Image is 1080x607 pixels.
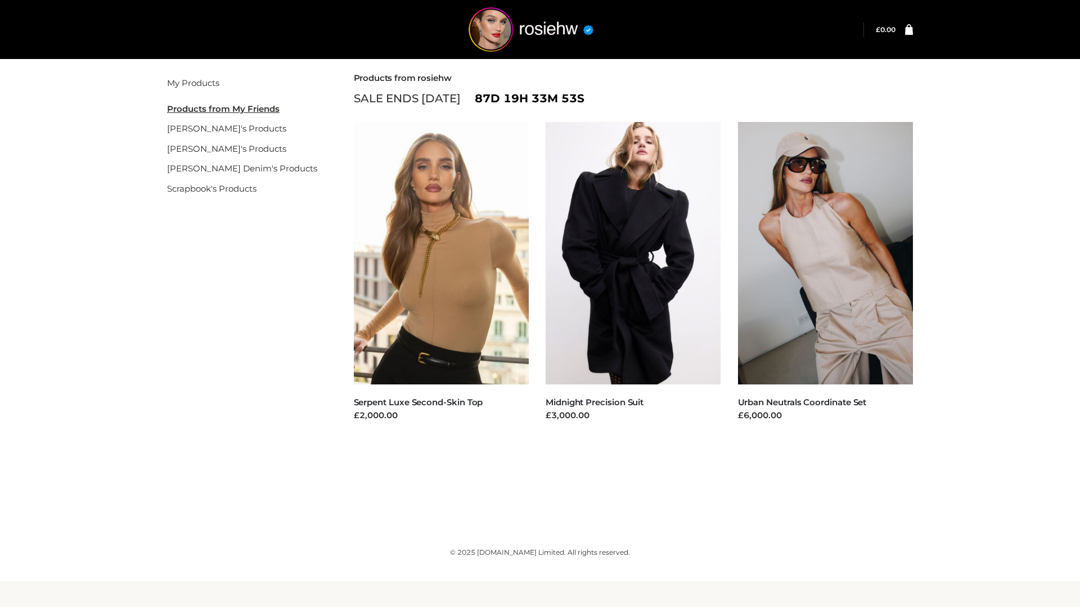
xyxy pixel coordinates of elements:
a: [PERSON_NAME]'s Products [167,123,286,134]
a: My Products [167,78,219,88]
a: [PERSON_NAME] Denim's Products [167,163,317,174]
div: £2,000.00 [354,409,529,422]
bdi: 0.00 [876,25,895,34]
span: 87d 19h 33m 53s [475,89,584,108]
div: £3,000.00 [546,409,721,422]
img: rosiehw [447,7,615,52]
a: £0.00 [876,25,895,34]
a: [PERSON_NAME]'s Products [167,143,286,154]
div: SALE ENDS [DATE] [354,89,913,108]
span: £ [876,25,880,34]
a: Scrapbook's Products [167,183,256,194]
a: Serpent Luxe Second-Skin Top [354,397,483,407]
div: © 2025 [DOMAIN_NAME] Limited. All rights reserved. [167,547,913,558]
a: Midnight Precision Suit [546,397,643,407]
h2: Products from rosiehw [354,73,913,83]
div: £6,000.00 [738,409,913,422]
a: Urban Neutrals Coordinate Set [738,397,867,407]
u: Products from My Friends [167,103,280,114]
